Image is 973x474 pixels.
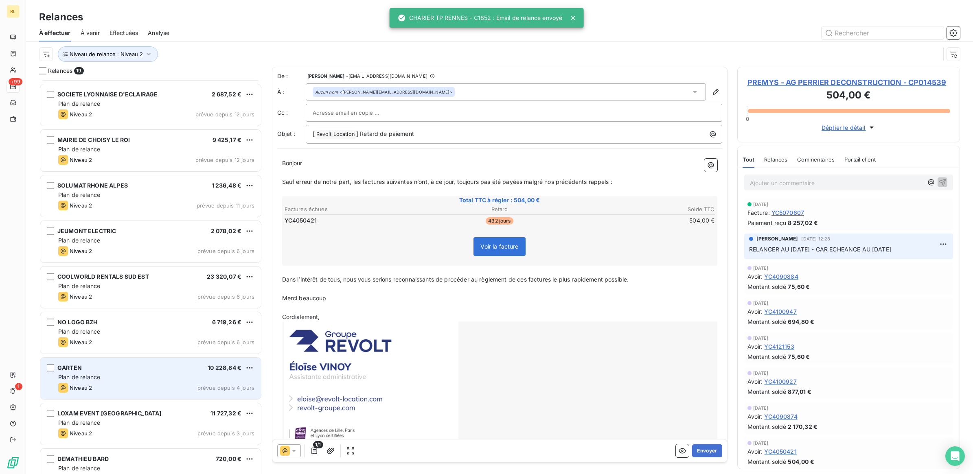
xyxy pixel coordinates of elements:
span: Total TTC à régler : 504,00 € [283,196,716,204]
span: Montant soldé [747,352,787,361]
span: Plan de relance [58,237,100,244]
span: [DATE] [753,371,769,376]
span: 75,60 € [788,282,810,291]
span: JEUMONT ELECTRIC [57,227,116,234]
span: Commentaires [797,156,835,163]
span: Avoir : [747,447,763,456]
span: Analyse [148,29,169,37]
button: Envoyer [692,444,722,457]
span: YC4100947 [764,307,796,316]
span: prévue depuis 11 jours [197,202,254,209]
span: Niveau 2 [70,430,92,437]
span: 11 727,32 € [210,410,241,417]
span: Relances [764,156,787,163]
span: Avoir : [747,342,763,351]
span: DEMATHIEU BARD [57,455,109,462]
td: 504,00 € [572,216,715,225]
span: LOXAM EVENT [GEOGRAPHIC_DATA] [57,410,161,417]
span: Plan de relance [58,282,100,289]
div: <[PERSON_NAME][EMAIL_ADDRESS][DOMAIN_NAME]> [315,89,453,95]
span: 1 236,48 € [212,182,242,189]
span: +99 [9,78,22,85]
span: Avoir : [747,377,763,386]
div: RL [7,5,20,18]
span: Déplier le détail [822,123,866,132]
span: 504,00 € [788,457,814,466]
span: [DATE] [753,202,769,207]
span: COOLWORLD RENTALS SUD EST [57,273,149,280]
span: Plan de relance [58,100,100,107]
span: Niveau 2 [70,293,92,300]
span: Bonjour [282,159,302,166]
span: Niveau 2 [70,384,92,391]
span: 75,60 € [788,352,810,361]
span: [ [313,130,315,137]
span: 2 687,52 € [212,91,242,98]
span: 10 228,84 € [208,364,241,371]
span: Plan de relance [58,191,100,198]
span: Niveau 2 [70,157,92,163]
span: 694,80 € [788,317,814,326]
span: YC4050421 [764,447,796,456]
span: 23 320,07 € [207,273,241,280]
span: prévue depuis 12 jours [195,157,254,163]
span: [PERSON_NAME] [307,74,345,79]
span: YC5070607 [771,208,804,217]
h3: Relances [39,10,83,24]
span: prévue depuis 3 jours [197,430,254,437]
span: Montant soldé [747,457,787,466]
span: YC4100927 [764,377,796,386]
span: 19 [74,67,83,74]
div: CHARIER TP RENNES - C1852 : Email de relance envoyé [398,11,563,25]
span: 9 425,17 € [213,136,242,143]
span: 0 [746,116,749,122]
span: 1/1 [313,441,323,448]
span: Plan de relance [58,374,100,380]
span: YC4050421 [285,216,317,225]
span: YC4090884 [764,272,798,281]
span: RELANCER AU [DATE] - CAR ECHEANCE AU [DATE] [749,246,891,253]
span: 8 257,02 € [788,218,818,227]
span: Paiement reçu [747,218,787,227]
label: Cc : [277,109,306,117]
span: Dans l’intérêt de tous, nous vous serions reconnaissants de procéder au règlement de ces factures... [282,276,629,283]
span: À venir [81,29,100,37]
span: Tout [743,156,755,163]
span: Effectuées [110,29,138,37]
span: Avoir : [747,307,763,316]
span: Montant soldé [747,317,787,326]
h3: 504,00 € [747,88,950,104]
span: Avoir : [747,272,763,281]
th: Retard [428,205,571,214]
span: SOCIETE LYONNAISE D'ECLAIRAGE [57,91,158,98]
span: Merci beaucoup [282,295,327,301]
span: 6 719,26 € [212,319,242,325]
span: Relances [48,67,72,75]
button: Déplier le détail [819,123,878,132]
span: Objet : [277,130,296,137]
span: NO LOGO BZH [57,319,98,325]
span: prévue depuis 6 jours [197,248,254,254]
div: Open Intercom Messenger [945,446,965,466]
span: Sauf erreur de notre part, les factures suivantes n’ont, à ce jour, toujours pas été payées malgr... [282,178,612,185]
span: Voir la facture [480,243,518,250]
span: Niveau 2 [70,202,92,209]
span: Niveau 2 [70,339,92,345]
span: Plan de relance [58,146,100,153]
div: grid [39,80,262,474]
span: YC4090874 [764,412,797,421]
span: Niveau 2 [70,248,92,254]
span: Montant soldé [747,422,787,431]
span: Niveau 2 [70,111,92,118]
span: [PERSON_NAME] [756,235,798,242]
span: YC4121153 [764,342,794,351]
span: Revolt Location [315,130,356,139]
span: Avoir : [747,412,763,421]
span: prévue depuis 12 jours [195,111,254,118]
span: prévue depuis 6 jours [197,339,254,345]
span: 877,01 € [788,387,811,396]
span: Niveau de relance : Niveau 2 [70,51,143,57]
span: prévue depuis 6 jours [197,293,254,300]
th: Solde TTC [572,205,715,214]
span: Plan de relance [58,328,100,335]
